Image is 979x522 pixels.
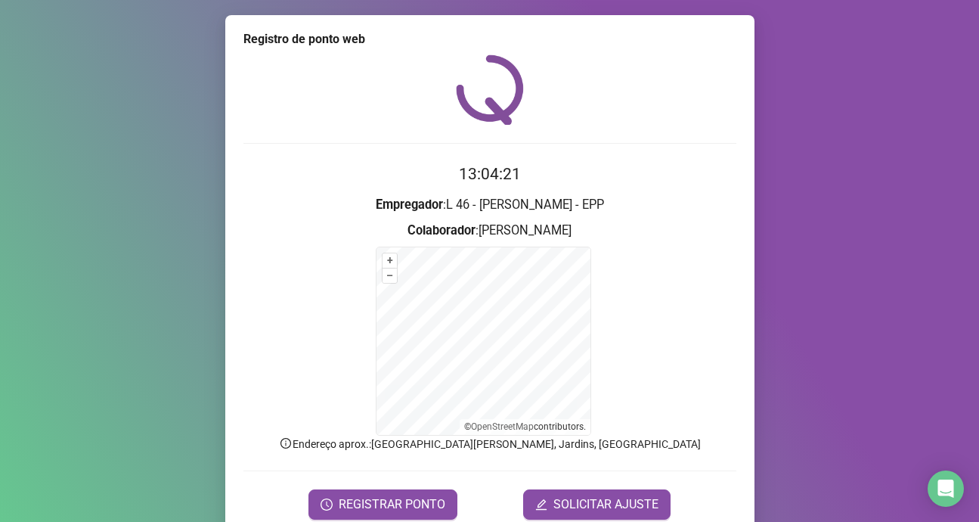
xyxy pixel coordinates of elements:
span: edit [535,499,547,511]
button: editSOLICITAR AJUSTE [523,489,671,520]
button: + [383,253,397,268]
h3: : L 46 - [PERSON_NAME] - EPP [243,195,736,215]
p: Endereço aprox. : [GEOGRAPHIC_DATA][PERSON_NAME], Jardins, [GEOGRAPHIC_DATA] [243,436,736,452]
div: Registro de ponto web [243,30,736,48]
strong: Colaborador [407,223,476,238]
h3: : [PERSON_NAME] [243,221,736,241]
button: – [383,269,397,283]
a: OpenStreetMap [471,421,534,432]
span: info-circle [279,437,293,450]
span: REGISTRAR PONTO [339,496,445,514]
span: SOLICITAR AJUSTE [553,496,658,514]
strong: Empregador [376,197,443,212]
li: © contributors. [464,421,586,432]
img: QRPoint [456,54,524,125]
time: 13:04:21 [459,165,521,183]
button: REGISTRAR PONTO [308,489,457,520]
div: Open Intercom Messenger [928,471,964,507]
span: clock-circle [321,499,333,511]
